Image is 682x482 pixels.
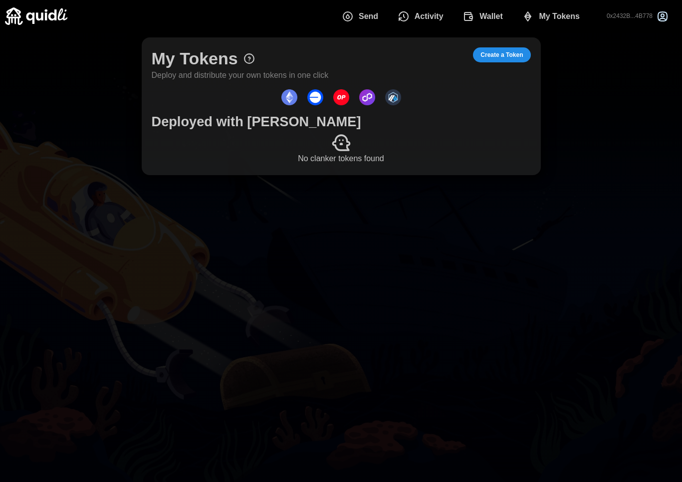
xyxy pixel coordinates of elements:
button: Wallet [455,6,514,27]
img: Base [307,89,323,105]
img: Quidli [5,7,67,25]
button: Arbitrum [383,87,404,108]
p: Deploy and distribute your own tokens in one click [152,69,329,82]
button: Send [334,6,390,27]
span: Create a Token [480,48,523,62]
h1: Deployed with [PERSON_NAME] [152,113,531,130]
button: 0x2432B...4B778 [599,2,677,31]
button: Ethereum [279,87,300,108]
h1: My Tokens [152,47,238,69]
button: Optimism [331,87,352,108]
span: My Tokens [539,6,580,26]
img: Polygon [359,89,375,105]
img: Ethereum [281,89,297,105]
span: Activity [415,6,444,26]
button: Base [305,87,326,108]
img: Arbitrum [385,89,401,105]
button: Polygon [357,87,378,108]
p: No clanker tokens found [152,153,531,165]
span: Wallet [479,6,503,26]
p: 0x2432B...4B778 [607,12,653,20]
button: Create a Token [473,47,530,62]
span: Send [359,6,378,26]
button: Activity [390,6,455,27]
button: My Tokens [514,6,591,27]
img: Optimism [333,89,349,105]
